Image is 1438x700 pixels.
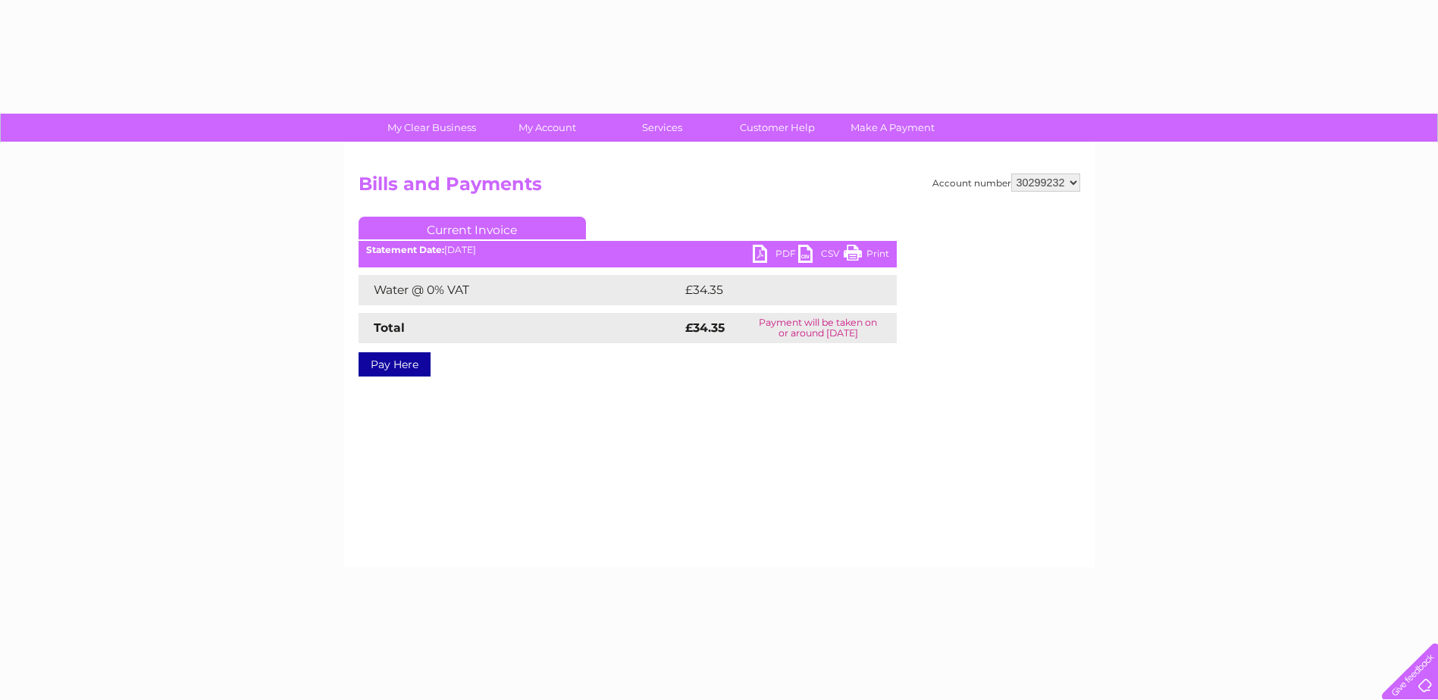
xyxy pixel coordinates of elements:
h2: Bills and Payments [359,173,1080,202]
a: Make A Payment [830,114,955,142]
a: Customer Help [715,114,840,142]
a: My Clear Business [369,114,494,142]
a: Print [844,245,889,267]
strong: Total [374,320,405,335]
strong: £34.35 [685,320,725,335]
td: Water @ 0% VAT [359,275,681,305]
a: Services [600,114,725,142]
td: Payment will be taken on or around [DATE] [740,313,897,343]
a: Pay Here [359,352,431,377]
div: [DATE] [359,245,897,255]
a: Current Invoice [359,217,586,239]
a: PDF [753,245,798,267]
a: My Account [484,114,609,142]
a: CSV [798,245,844,267]
div: Account number [932,173,1080,192]
td: £34.35 [681,275,866,305]
b: Statement Date: [366,244,444,255]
